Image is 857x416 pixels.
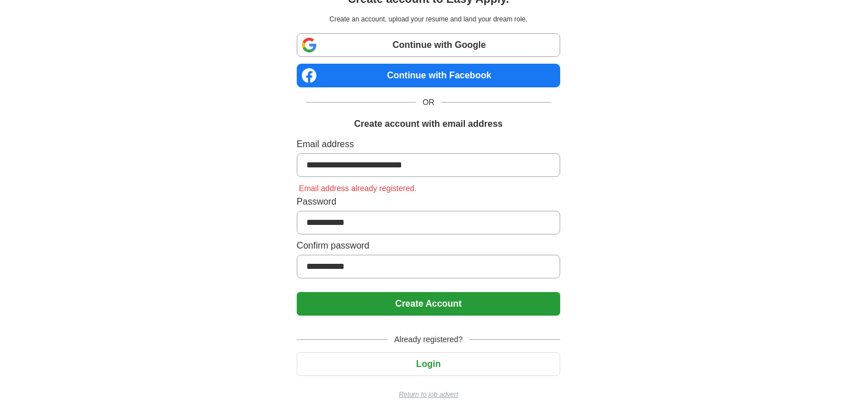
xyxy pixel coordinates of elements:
[388,334,469,346] span: Already registered?
[297,390,560,400] a: Return to job advert
[354,117,503,131] h1: Create account with email address
[297,138,560,151] label: Email address
[297,195,560,209] label: Password
[297,352,560,376] button: Login
[297,184,419,193] span: Email address already registered.
[297,239,560,253] label: Confirm password
[297,64,560,87] a: Continue with Facebook
[299,14,558,24] p: Create an account, upload your resume and land your dream role.
[416,96,441,108] span: OR
[297,359,560,369] a: Login
[297,292,560,316] button: Create Account
[297,33,560,57] a: Continue with Google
